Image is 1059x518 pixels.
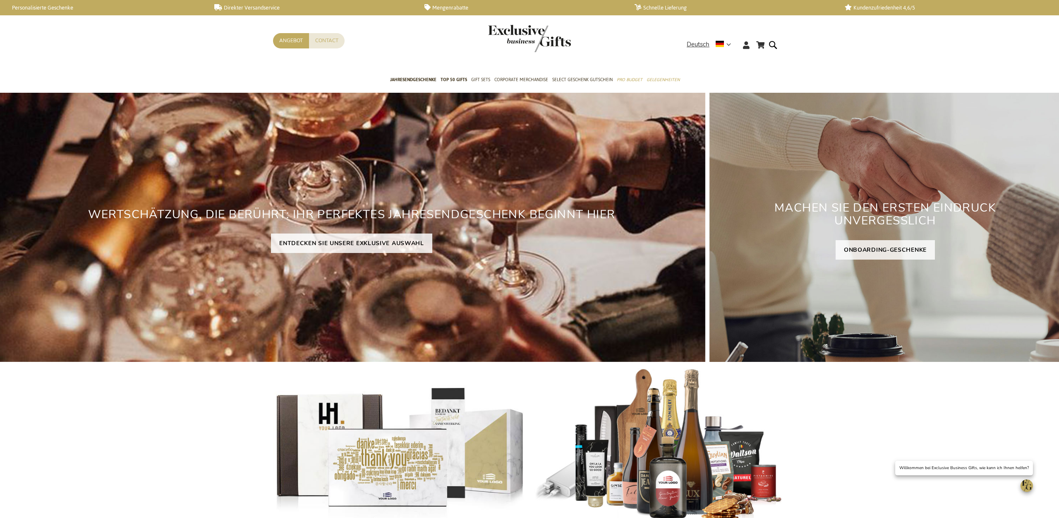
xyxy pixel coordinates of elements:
a: store logo [488,25,529,52]
a: Personalisierte Geschenke [4,4,201,11]
span: Jahresendgeschenke [390,75,436,84]
a: Pro Budget [617,70,642,91]
a: Corporate Merchandise [494,70,548,91]
span: Deutsch [687,40,709,49]
a: Direkter Versandservice [214,4,411,11]
a: Schnelle Lieferung [635,4,831,11]
span: Corporate Merchandise [494,75,548,84]
a: ENTDECKEN SIE UNSERE EXKLUSIVE AUSWAHL [271,234,432,253]
a: Gelegenheiten [647,70,680,91]
span: Gelegenheiten [647,75,680,84]
span: Pro Budget [617,75,642,84]
a: Jahresendgeschenke [390,70,436,91]
a: ONBOARDING-GESCHENKE [836,240,935,260]
a: Select Geschenk Gutschein [552,70,613,91]
a: Gift Sets [471,70,490,91]
span: Gift Sets [471,75,490,84]
a: Kundenzufriedenheit 4,6/5 [845,4,1042,11]
span: Select Geschenk Gutschein [552,75,613,84]
a: Mengenrabatte [424,4,621,11]
a: Angebot [273,33,309,48]
img: Exclusive Business gifts logo [488,25,571,52]
a: TOP 50 Gifts [441,70,467,91]
span: TOP 50 Gifts [441,75,467,84]
a: Contact [309,33,345,48]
